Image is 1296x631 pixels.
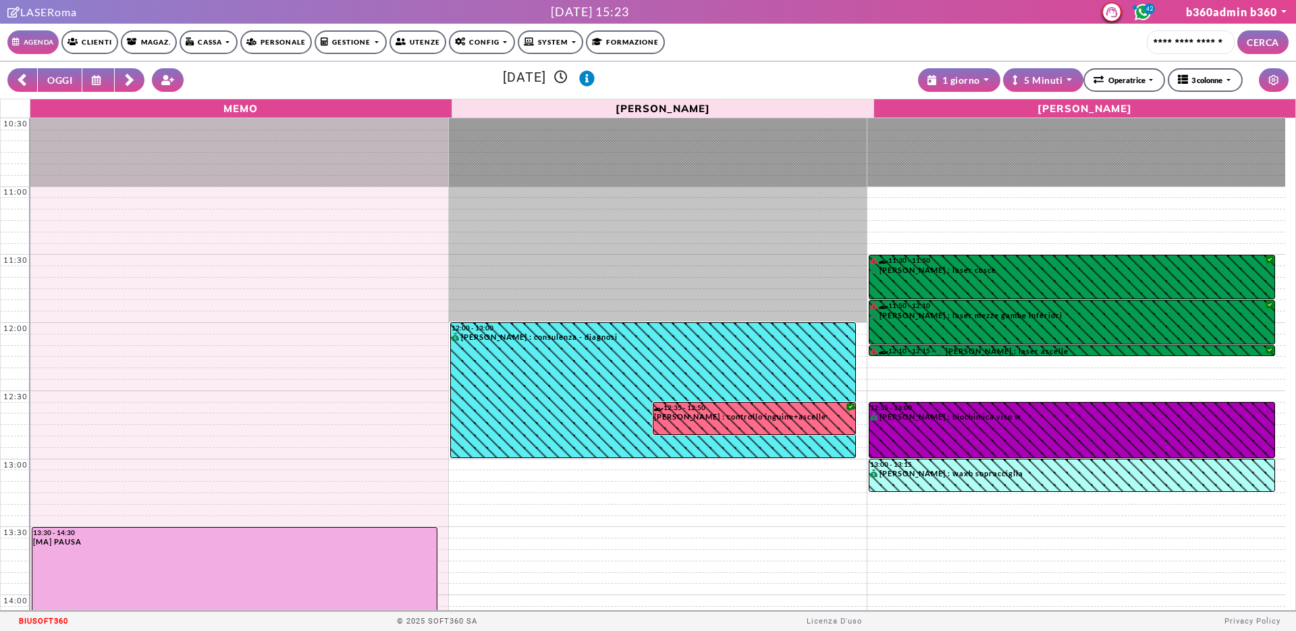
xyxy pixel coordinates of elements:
a: b360admin b360 [1186,5,1288,18]
a: Formazione [586,30,665,54]
div: [PERSON_NAME] : controllo inguine+ascelle [654,412,855,425]
div: [MA] PAUSA [33,537,436,546]
i: PAGATO [870,470,880,477]
div: [PERSON_NAME] : laser ascelle [936,347,1273,355]
div: [PERSON_NAME] : biochimica viso w [870,412,1274,425]
div: 1 giorno [927,73,980,87]
span: Memo [34,101,448,115]
div: 11:00 [1,187,30,197]
i: PAGATO [870,266,880,274]
a: Cassa [180,30,238,54]
a: Agenda [7,30,59,54]
span: [PERSON_NAME] [456,101,870,115]
i: Il cliente ha degli insoluti [870,257,878,263]
div: 12:00 - 13:00 [452,324,855,332]
span: [PERSON_NAME] [878,101,1293,115]
a: Privacy Policy [1224,617,1280,626]
a: Clicca per andare alla pagina di firmaLASERoma [7,5,77,18]
a: Magaz. [121,30,177,54]
div: [PERSON_NAME] : laser mezze gambe inferiori [870,311,1274,324]
h3: [DATE] [192,70,907,86]
div: 13:00 [1,460,30,470]
div: 12:30 [1,392,30,401]
a: Clienti [61,30,118,54]
i: PAGATO [870,413,880,420]
div: 13:30 - 14:30 [33,528,436,536]
i: Il cliente ha degli insoluti [870,347,878,354]
button: CERCA [1237,30,1289,54]
a: Config [449,30,515,54]
a: Gestione [315,30,386,54]
div: [PERSON_NAME] : consulenza - diagnosi [452,332,855,345]
i: PAGATO [936,347,946,355]
i: PAGATO [452,333,462,340]
div: 10:30 [1,119,30,128]
i: PAGATO [870,311,880,319]
button: OGGI [37,68,82,92]
a: SYSTEM [518,30,583,54]
div: [PERSON_NAME] : laser cosce [870,266,1274,278]
div: 12:35 - 13:00 [870,403,1274,411]
a: Licenza D'uso [807,617,862,626]
i: Il cliente ha degli insoluti [870,302,878,309]
div: 14:00 [1,596,30,605]
div: 13:00 - 13:15 [870,460,1274,468]
span: 42 [1144,3,1155,14]
a: Personale [240,30,312,54]
div: 11:30 [1,255,30,265]
div: 13:30 [1,528,30,537]
i: Clicca per andare alla pagina di firma [7,7,20,18]
div: [PERSON_NAME] : waxb sopracciglia [870,469,1274,482]
div: 12:10 - 12:15 [870,347,936,355]
div: 11:50 - 12:10 [870,301,1274,310]
button: Crea nuovo contatto rapido [152,68,184,92]
a: Utenze [389,30,446,54]
input: Cerca cliente... [1147,30,1235,54]
div: 11:30 - 11:50 [870,256,1274,265]
div: 5 Minuti [1013,73,1062,87]
div: [DATE] 15:23 [551,3,629,21]
div: 12:00 [1,324,30,333]
div: 12:35 - 12:50 [654,403,855,411]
